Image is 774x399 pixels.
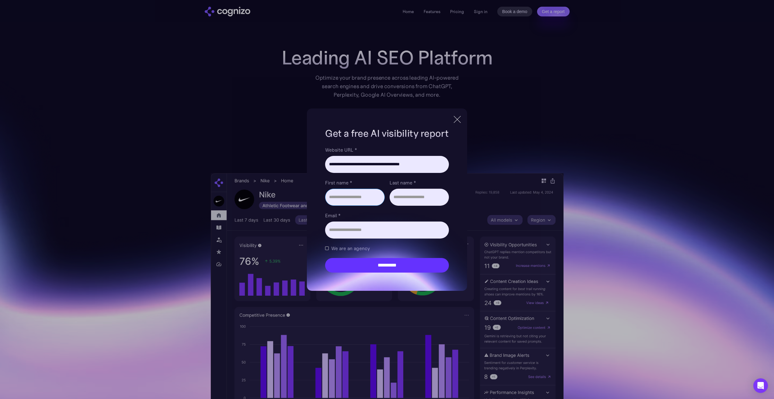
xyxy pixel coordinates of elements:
div: Open Intercom Messenger [753,378,768,393]
h1: Get a free AI visibility report [325,127,449,140]
span: We are an agency [331,245,370,252]
label: Website URL * [325,146,449,153]
label: First name * [325,179,384,186]
form: Brand Report Form [325,146,449,273]
label: Last name * [390,179,449,186]
label: Email * [325,212,449,219]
